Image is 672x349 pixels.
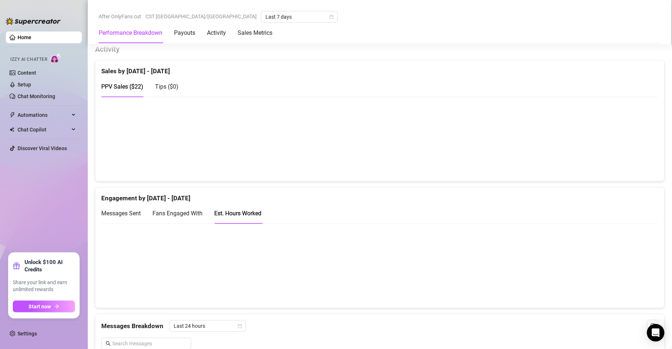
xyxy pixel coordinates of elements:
span: thunderbolt [10,112,15,118]
span: Messages Sent [101,210,141,217]
div: Est. Hours Worked [214,209,261,218]
div: Performance Breakdown [99,29,162,37]
span: CST [GEOGRAPHIC_DATA]/[GEOGRAPHIC_DATA] [146,11,257,22]
span: Automations [18,109,69,121]
h4: Activity [95,44,665,55]
span: Fans Engaged With [152,210,203,217]
a: Settings [18,331,37,337]
a: Chat Monitoring [18,93,55,99]
a: Home [18,34,31,40]
span: Last 24 hours [174,321,242,332]
input: Search messages [112,340,187,348]
span: arrow-right [54,304,59,309]
div: Open Intercom Messenger [647,324,665,342]
button: Start nowarrow-right [13,301,75,312]
span: PPV Sales ( $22 ) [101,83,143,90]
span: After OnlyFans cut [99,11,141,22]
div: Activity [207,29,226,37]
div: Sales by [DATE] - [DATE] [101,61,658,77]
img: AI Chatter [50,53,61,64]
span: reload [650,323,656,328]
span: calendar [238,324,242,328]
span: Share your link and earn unlimited rewards [13,279,75,293]
a: Setup [18,82,31,88]
img: logo-BBDzfeDw.svg [6,18,61,25]
span: gift [13,262,20,270]
div: Sales Metrics [238,29,272,37]
span: calendar [329,15,334,19]
span: Tips ( $0 ) [155,83,178,90]
div: Messages Breakdown [101,320,658,332]
img: Chat Copilot [10,127,14,132]
div: Engagement by [DATE] - [DATE] [101,188,658,204]
span: Izzy AI Chatter [10,56,47,63]
div: Payouts [174,29,195,37]
a: Discover Viral Videos [18,145,67,151]
span: Last 7 days [265,11,333,22]
span: Start now [29,304,51,309]
a: Content [18,70,36,76]
strong: Unlock $100 AI Credits [24,259,75,273]
span: Chat Copilot [18,124,69,135]
span: search [106,341,111,346]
